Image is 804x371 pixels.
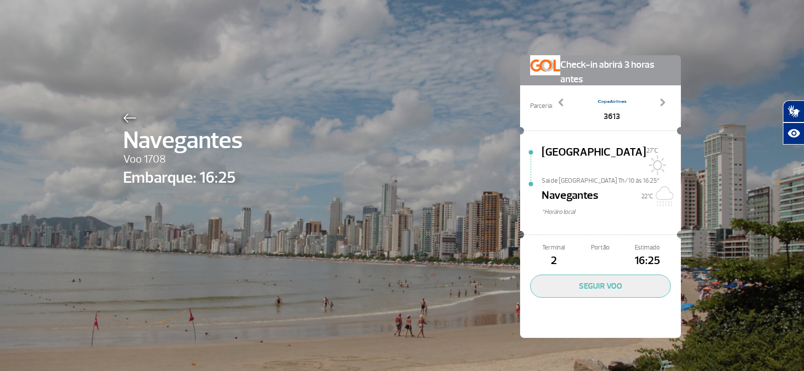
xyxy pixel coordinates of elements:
span: *Horáro local [542,207,681,217]
span: 27°C [646,147,658,155]
span: [GEOGRAPHIC_DATA] [542,144,646,176]
img: Nublado [653,186,673,206]
button: Abrir recursos assistivos. [783,122,804,145]
img: Sol [646,155,666,175]
span: Navegantes [542,187,598,207]
span: Parceria: [530,101,553,111]
span: Portão [577,243,624,253]
span: Navegantes [123,122,243,159]
span: Estimado [624,243,671,253]
span: Embarque: 16:25 [123,166,243,190]
span: 3613 [597,110,627,122]
span: Sai de [GEOGRAPHIC_DATA] Th/10 às 16:25* [542,176,681,183]
span: Terminal [530,243,577,253]
div: Plugin de acessibilidade da Hand Talk. [783,100,804,145]
button: SEGUIR VOO [530,275,671,298]
button: Abrir tradutor de língua de sinais. [783,100,804,122]
span: 22°C [641,192,653,200]
span: Voo 1708 [123,151,243,168]
span: 16:25 [624,253,671,270]
span: 2 [530,253,577,270]
span: Check-in abrirá 3 horas antes [560,55,671,87]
